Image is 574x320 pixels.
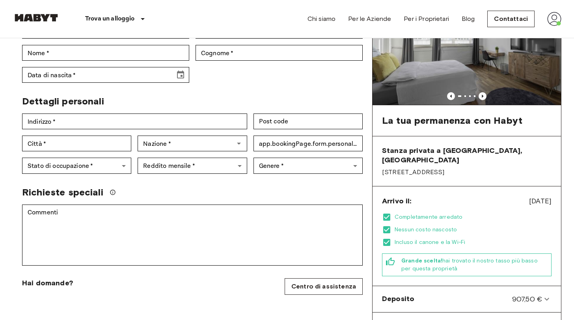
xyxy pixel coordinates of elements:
[85,14,135,24] p: Trova un alloggio
[253,136,363,151] div: app.bookingPage.form.personalDetails.fieldLabels.idNumber
[22,45,189,61] div: Nome
[348,14,391,24] a: Per le Aziende
[382,168,552,177] span: [STREET_ADDRESS]
[487,11,535,27] a: Contattaci
[22,95,104,107] span: Dettagli personali
[173,67,188,83] button: Choose date
[395,226,552,234] span: Nessun costo nascosto
[233,138,244,149] button: Open
[529,196,552,206] span: [DATE]
[512,294,542,304] span: 907,50 €
[395,238,552,246] span: Incluso il canone e la Wi-Fi
[196,45,363,61] div: Cognome
[462,14,475,24] a: Blog
[447,92,455,100] button: Previous image
[22,113,247,129] div: Indirizzo
[382,115,522,127] span: La tua permanenza con Habyt
[382,146,552,165] span: Stanza privata a [GEOGRAPHIC_DATA], [GEOGRAPHIC_DATA]
[382,196,412,206] span: Arrivo il:
[307,14,335,24] a: Chi siamo
[382,294,414,304] span: Deposito
[479,92,486,100] button: Previous image
[22,205,363,266] div: Commenti
[401,257,442,264] b: Grande scelta!
[13,14,60,22] img: Habyt
[285,278,363,295] a: Centro di assistenza
[376,289,558,309] div: Deposito907,50 €
[110,189,116,195] svg: Faremo il possibile per soddisfare la tua richiesta, ma si prega di notare che non possiamo garan...
[401,257,548,273] span: hai trovato il nostro tasso più basso per questa proprietà
[547,12,561,26] img: avatar
[404,14,449,24] a: Per i Proprietari
[253,113,363,129] div: Post code
[22,186,103,198] span: Richieste speciali
[22,136,131,151] div: Città
[22,278,73,288] span: Hai domande?
[395,213,552,221] span: Completamente arredato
